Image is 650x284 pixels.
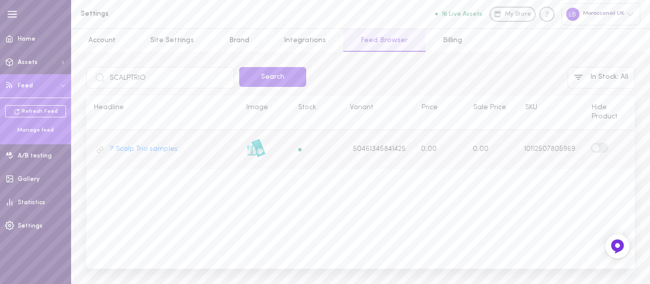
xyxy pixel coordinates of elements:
a: Billing [426,29,479,52]
span: 0.00 [473,145,489,153]
span: Settings [18,223,43,229]
a: Site Settings [133,29,211,52]
button: In Stock: All [568,67,635,88]
div: Moroccanoil UK [562,3,640,25]
div: Headline [86,103,239,121]
button: Search [239,67,306,87]
div: Sale Price [466,103,517,121]
a: Refresh Feed [5,105,66,117]
div: Price [414,103,466,121]
span: My Store [505,10,531,19]
input: Search [86,67,234,88]
img: Feedback Button [610,239,625,254]
span: A/B testing [18,153,52,159]
span: Feed [18,83,33,89]
a: 16 Live Assets [435,11,490,18]
a: Brand [212,29,267,52]
h1: Settings [81,10,248,18]
span: Home [18,36,36,42]
div: Manage feed [5,127,66,135]
div: Knowledge center [539,7,555,22]
span: Gallery [18,176,40,182]
div: Hide Product [584,103,636,121]
div: SKU [517,103,584,121]
a: My Store [490,7,536,22]
a: Account [71,29,133,52]
span: 50461345841425 [353,145,406,154]
div: Variant [342,103,414,121]
div: Image [239,103,290,121]
div: Stock [290,103,342,121]
span: Statistics [18,200,45,206]
span: 10112507805969 [524,145,575,153]
button: 16 Live Assets [435,11,482,17]
span: Assets [18,59,38,66]
span: 0.00 [421,145,437,153]
a: ? Scalp Trio samples [110,145,178,154]
a: Feed Browser [343,29,425,52]
a: Integrations [267,29,343,52]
